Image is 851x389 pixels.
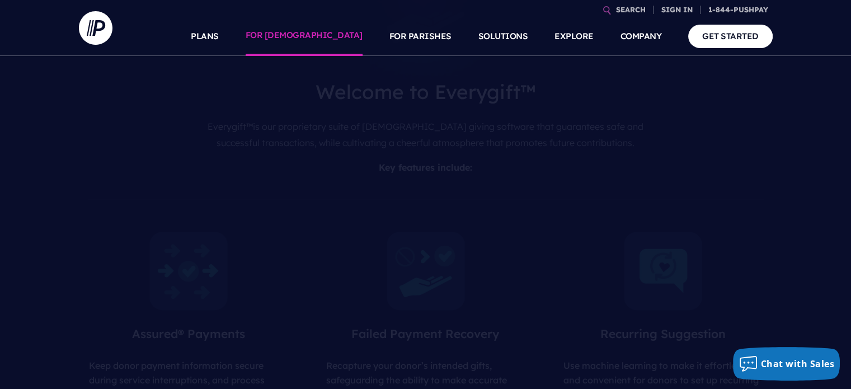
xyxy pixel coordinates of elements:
a: PLANS [191,17,219,56]
a: FOR [DEMOGRAPHIC_DATA] [246,17,363,56]
span: Chat with Sales [761,358,835,370]
a: EXPLORE [554,17,594,56]
a: FOR PARISHES [389,17,452,56]
button: Chat with Sales [733,347,840,381]
a: GET STARTED [688,25,773,48]
a: SOLUTIONS [478,17,528,56]
a: COMPANY [620,17,662,56]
